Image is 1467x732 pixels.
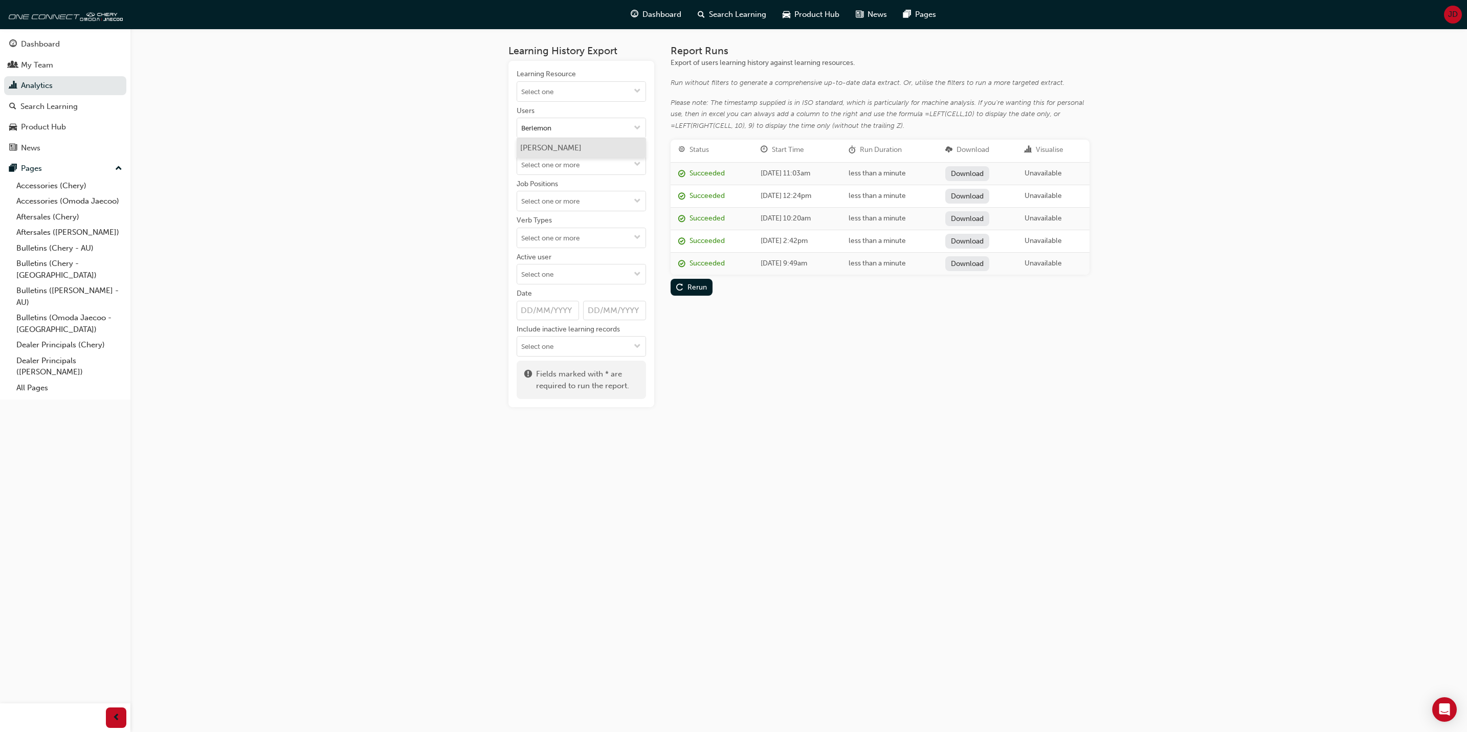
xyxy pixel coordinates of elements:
[115,162,122,175] span: up-icon
[1025,236,1062,245] span: Unavailable
[517,106,535,116] div: Users
[517,289,532,299] div: Date
[12,225,126,240] a: Aftersales ([PERSON_NAME])
[536,368,638,391] span: Fields marked with * are required to run the report.
[517,155,646,174] input: Organisationstoggle menu
[1025,191,1062,200] span: Unavailable
[517,118,646,138] input: Userstoggle menu
[761,146,768,154] span: clock-icon
[671,97,1090,132] div: Please note: The timestamp supplied is in ISO standard, which is particularly for machine analysi...
[690,144,709,156] div: Status
[517,252,551,262] div: Active user
[629,118,646,138] button: toggle menu
[849,235,930,247] div: less than a minute
[690,190,725,202] div: Succeeded
[12,240,126,256] a: Bulletins (Chery - AU)
[20,101,78,113] div: Search Learning
[4,35,126,54] a: Dashboard
[4,76,126,95] a: Analytics
[945,256,990,271] a: Download
[1025,169,1062,178] span: Unavailable
[772,144,804,156] div: Start Time
[678,146,685,154] span: target-icon
[634,124,641,133] span: down-icon
[9,102,16,112] span: search-icon
[4,118,126,137] a: Product Hub
[517,69,576,79] div: Learning Resource
[9,123,17,132] span: car-icon
[895,4,944,25] a: pages-iconPages
[690,258,725,270] div: Succeeded
[9,164,17,173] span: pages-icon
[690,4,774,25] a: search-iconSearch Learning
[634,197,641,206] span: down-icon
[761,258,833,270] div: [DATE] 9:49am
[709,9,766,20] span: Search Learning
[21,59,53,71] div: My Team
[1432,697,1457,722] div: Open Intercom Messenger
[690,235,725,247] div: Succeeded
[623,4,690,25] a: guage-iconDashboard
[517,179,558,189] div: Job Positions
[4,159,126,178] button: Pages
[761,235,833,247] div: [DATE] 2:42pm
[12,256,126,283] a: Bulletins (Chery - [GEOGRAPHIC_DATA])
[1025,214,1062,223] span: Unavailable
[945,234,990,249] a: Download
[5,4,123,25] img: oneconnect
[945,211,990,226] a: Download
[1448,9,1458,20] span: JD
[945,146,952,154] span: download-icon
[9,61,17,70] span: people-icon
[517,264,646,284] input: Active usertoggle menu
[583,301,646,320] input: Date
[12,380,126,396] a: All Pages
[678,260,685,269] span: report_succeeded-icon
[629,337,646,356] button: toggle menu
[671,77,1090,89] div: Run without filters to generate a comprehensive up-to-date data extract. Or, utilise the filters ...
[9,81,17,91] span: chart-icon
[629,155,646,174] button: toggle menu
[517,324,620,335] div: Include inactive learning records
[113,712,120,724] span: prev-icon
[21,142,40,154] div: News
[957,144,989,156] div: Download
[634,343,641,351] span: down-icon
[12,353,126,380] a: Dealer Principals ([PERSON_NAME])
[1025,259,1062,268] span: Unavailable
[21,163,42,174] div: Pages
[698,8,705,21] span: search-icon
[849,146,856,154] span: duration-icon
[517,228,646,248] input: Verb Typestoggle menu
[945,166,990,181] a: Download
[860,144,902,156] div: Run Duration
[678,170,685,179] span: report_succeeded-icon
[642,9,681,20] span: Dashboard
[517,82,646,101] input: Learning Resourcetoggle menu
[4,139,126,158] a: News
[849,213,930,225] div: less than a minute
[631,8,638,21] span: guage-icon
[9,40,17,49] span: guage-icon
[868,9,887,20] span: News
[629,228,646,248] button: toggle menu
[761,213,833,225] div: [DATE] 10:20am
[629,191,646,211] button: toggle menu
[783,8,790,21] span: car-icon
[634,234,641,242] span: down-icon
[12,178,126,194] a: Accessories (Chery)
[678,237,685,246] span: report_succeeded-icon
[12,337,126,353] a: Dealer Principals (Chery)
[774,4,848,25] a: car-iconProduct Hub
[856,8,863,21] span: news-icon
[915,9,936,20] span: Pages
[678,192,685,201] span: report_succeeded-icon
[671,58,855,67] span: Export of users learning history against learning resources.
[629,82,646,101] button: toggle menu
[849,168,930,180] div: less than a minute
[12,209,126,225] a: Aftersales (Chery)
[634,161,641,169] span: down-icon
[903,8,911,21] span: pages-icon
